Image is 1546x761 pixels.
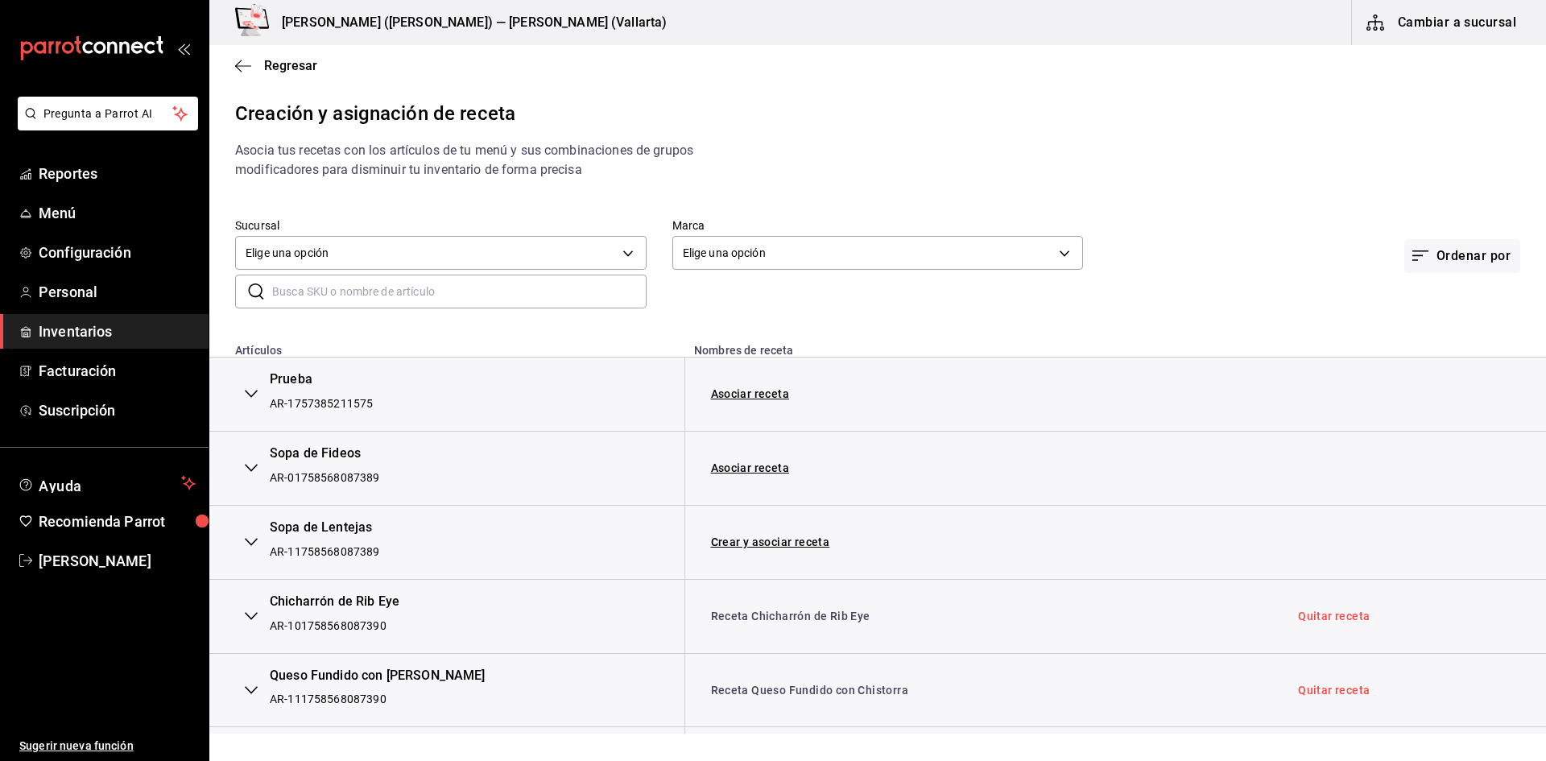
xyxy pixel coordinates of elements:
[177,42,190,55] button: open_drawer_menu
[235,236,647,270] div: Elige una opción
[270,519,380,537] div: Sopa de Lentejas
[270,469,380,486] div: AR-01758568087389
[1298,610,1370,622] a: Quitar receta
[272,275,647,308] input: Busca SKU o nombre de artículo
[18,97,198,130] button: Pregunta a Parrot AI
[684,334,1272,358] th: Nombres de receta
[270,370,373,389] div: Prueba
[39,360,196,382] span: Facturación
[43,105,173,122] span: Pregunta a Parrot AI
[209,334,684,358] th: Artículos
[711,610,870,622] a: Receta Chicharrón de Rib Eye
[11,117,198,134] a: Pregunta a Parrot AI
[672,220,1084,231] label: Marca
[39,399,196,421] span: Suscripción
[235,58,317,73] button: Regresar
[711,684,909,697] a: Receta Queso Fundido con Chistorra
[270,691,486,707] div: AR-111758568087390
[270,544,380,560] div: AR-11758568087389
[39,321,196,342] span: Inventarios
[270,667,486,685] div: Queso Fundido con [PERSON_NAME]
[39,281,196,303] span: Personal
[270,593,399,611] div: Chicharrón de Rib Eye
[672,236,1084,270] div: Elige una opción
[235,143,693,177] span: Asocia tus recetas con los artículos de tu menú y sus combinaciones de grupos modificadores para ...
[1404,239,1520,273] button: Ordenar por
[711,388,790,399] a: Asociar receta
[270,618,399,634] div: AR-101758568087390
[711,462,790,474] a: Asociar receta
[39,242,196,263] span: Configuración
[19,738,196,755] span: Sugerir nueva función
[235,220,647,231] label: Sucursal
[39,474,175,493] span: Ayuda
[39,550,196,572] span: [PERSON_NAME]
[39,163,196,184] span: Reportes
[39,511,196,532] span: Recomienda Parrot
[264,58,317,73] span: Regresar
[711,682,909,698] a: Receta Queso Fundido con Chistorra
[270,395,373,412] div: AR-1757385211575
[711,536,830,548] a: Crear y asociar receta
[711,608,870,624] a: Receta Chicharrón de Rib Eye
[270,445,380,463] div: Sopa de Fideos
[39,202,196,224] span: Menú
[235,99,1520,128] div: Creación y asignación de receta
[269,13,667,32] h3: [PERSON_NAME] ([PERSON_NAME]) — [PERSON_NAME] (Vallarta)
[1298,684,1370,696] a: Quitar receta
